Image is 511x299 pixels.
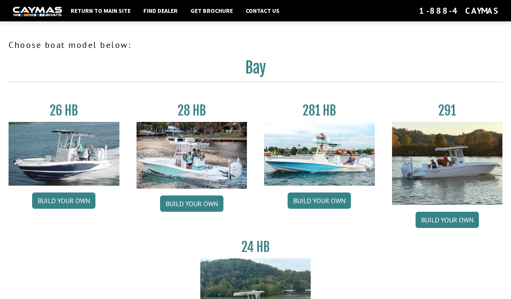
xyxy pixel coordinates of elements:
[416,212,479,228] a: Build your own
[160,195,223,212] a: Build your own
[9,122,119,186] img: 26_new_photo_resized.jpg
[66,5,135,16] a: Return to main site
[392,122,503,205] img: 291_Thumbnail.jpg
[419,5,498,16] div: 1-888-4CAYMAS
[288,192,351,209] a: Build your own
[137,103,247,118] h3: 28 HB
[139,5,182,16] a: Find Dealer
[186,5,237,16] a: Get Brochure
[264,122,375,186] img: 28-hb-twin.jpg
[13,7,62,16] img: white-logo-c9c8dbefe5ff5ceceb0f0178aa75bf4bb51f6bca0971e226c86eb53dfe498488.png
[137,122,247,189] img: 28_hb_thumbnail_for_caymas_connect.jpg
[392,103,503,118] h3: 291
[200,239,311,255] h3: 24 HB
[32,192,95,209] a: Build your own
[9,58,502,82] h2: Bay
[9,38,502,51] p: Choose boat model below:
[264,103,375,118] h3: 281 HB
[9,103,119,118] h3: 26 HB
[241,5,284,16] a: Contact Us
